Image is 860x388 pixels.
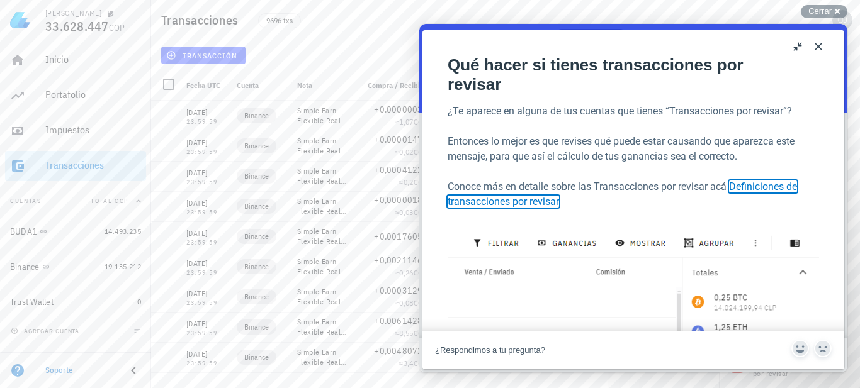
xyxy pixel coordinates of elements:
[374,104,428,115] span: +0,00000031
[45,18,109,35] span: 33.628.447
[186,240,227,246] div: 23:59:59
[374,164,428,175] span: +0,00041227
[297,136,348,156] div: Simple Earn Flexible Real-Time
[105,262,141,271] span: 19.135.212
[186,106,227,119] div: [DATE]
[186,287,227,300] div: [DATE]
[297,106,348,126] div: Simple Earn Flexible Real-Time
[244,291,269,303] span: Binance
[161,10,243,30] h1: Transacciones
[91,197,128,205] span: Total COP
[266,14,293,28] span: 9696 txs
[414,268,428,277] span: COP
[374,134,428,145] span: +0,00001473
[16,320,372,333] div: ¿Respondimos a tu pregunta?
[5,216,146,247] a: BUDA1 14.493.235
[297,226,348,247] div: Simple Earn Flexible Real-Time
[399,208,414,217] span: 0,03
[419,24,847,372] iframe: Help Scout Beacon - Live Chat, Contact Form, and Knowledge Base
[3,308,425,345] div: Article feedback
[45,89,141,101] div: Portafolio
[5,80,146,111] a: Portafolio
[374,285,428,296] span: +0,00031291
[237,80,259,90] span: Cuenta
[244,170,269,182] span: Binance
[399,147,414,157] span: 0,02
[399,177,428,187] span: ≈
[244,260,269,273] span: Binance
[186,209,227,216] div: 23:59:59
[399,328,414,338] span: 8,55
[186,197,227,209] div: [DATE]
[244,109,269,122] span: Binance
[399,298,414,308] span: 0,08
[186,270,227,276] div: 23:59:59
[244,351,269,363] span: Binance
[244,321,269,333] span: Binance
[10,10,30,30] img: LedgiFi
[374,345,428,357] span: +0,00480726
[13,327,79,335] span: agregar cuenta
[395,316,412,333] button: Send feedback: No. For "¿Respondimos a tu pregunta?"
[186,257,227,270] div: [DATE]
[5,116,146,146] a: Impuestos
[297,347,348,367] div: Simple Earn Flexible Real-Time
[395,298,428,308] span: ≈
[414,208,428,217] span: COP
[353,70,433,101] div: Compra / Recibido
[395,147,428,157] span: ≈
[45,8,101,18] div: [PERSON_NAME]
[186,300,227,306] div: 23:59:59
[414,328,428,338] span: COP
[186,149,227,155] div: 23:59:59
[395,208,428,217] span: ≈
[16,321,126,331] span: ¿Respondimos a tu pregunta?
[297,257,348,277] div: Simple Earn Flexible Real-Time
[5,45,146,75] a: Inicio
[399,117,414,126] span: 1,07
[374,375,428,387] span: +0,00026738
[186,136,227,149] div: [DATE]
[137,297,141,306] span: 0
[404,177,414,187] span: 0,2
[186,80,220,90] span: Fecha UTC
[368,80,428,90] span: Compra / Recibido
[45,159,141,171] div: Transacciones
[414,117,428,126] span: COP
[161,47,246,64] button: transacción
[414,147,428,157] span: COP
[244,140,269,152] span: Binance
[186,167,227,179] div: [DATE]
[395,328,428,338] span: ≈
[45,124,141,136] div: Impuestos
[10,226,37,237] div: BUDA1
[10,262,40,272] div: Binance
[297,80,312,90] span: Nota
[186,348,227,360] div: [DATE]
[5,287,146,317] a: Trust Wallet 0
[801,5,847,18] button: Cerrar
[186,119,227,125] div: 23:59:59
[414,177,428,187] span: COP
[109,22,125,33] span: COP
[832,10,852,30] div: avatar
[414,298,428,308] span: COP
[374,231,428,242] span: +0,00176056
[105,226,141,236] span: 14.493.235
[186,330,227,336] div: 23:59:59
[404,358,414,368] span: 3,4
[374,315,428,326] span: +0,00614281
[10,297,54,308] div: Trust Wallet
[292,70,353,101] div: Nota
[297,196,348,216] div: Simple Earn Flexible Real-Time
[186,227,227,240] div: [DATE]
[374,194,428,206] span: +0,00000183
[244,200,269,213] span: Binance
[232,70,292,101] div: Cuenta
[399,358,428,368] span: ≈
